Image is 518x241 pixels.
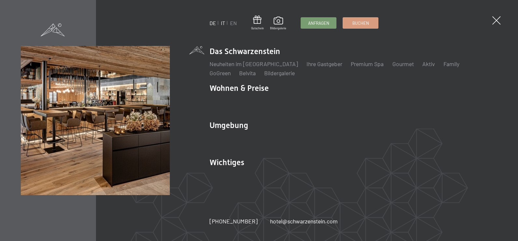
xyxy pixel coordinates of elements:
[443,60,459,67] a: Family
[210,218,258,225] span: [PHONE_NUMBER]
[422,60,435,67] a: Aktiv
[308,20,329,26] span: Anfragen
[251,26,264,30] span: Gutschein
[351,60,384,67] a: Premium Spa
[307,60,342,67] a: Ihre Gastgeber
[392,60,414,67] a: Gourmet
[239,69,256,77] a: Belvita
[270,17,286,30] a: Bildergalerie
[251,16,264,30] a: Gutschein
[210,20,216,26] a: DE
[301,18,336,28] a: Anfragen
[270,26,286,30] span: Bildergalerie
[264,69,295,77] a: Bildergalerie
[221,20,225,26] a: IT
[210,69,231,77] a: GoGreen
[210,60,298,67] a: Neuheiten im [GEOGRAPHIC_DATA]
[270,217,338,225] a: hotel@schwarzenstein.com
[210,217,258,225] a: [PHONE_NUMBER]
[343,18,378,28] a: Buchen
[352,20,369,26] span: Buchen
[230,20,237,26] a: EN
